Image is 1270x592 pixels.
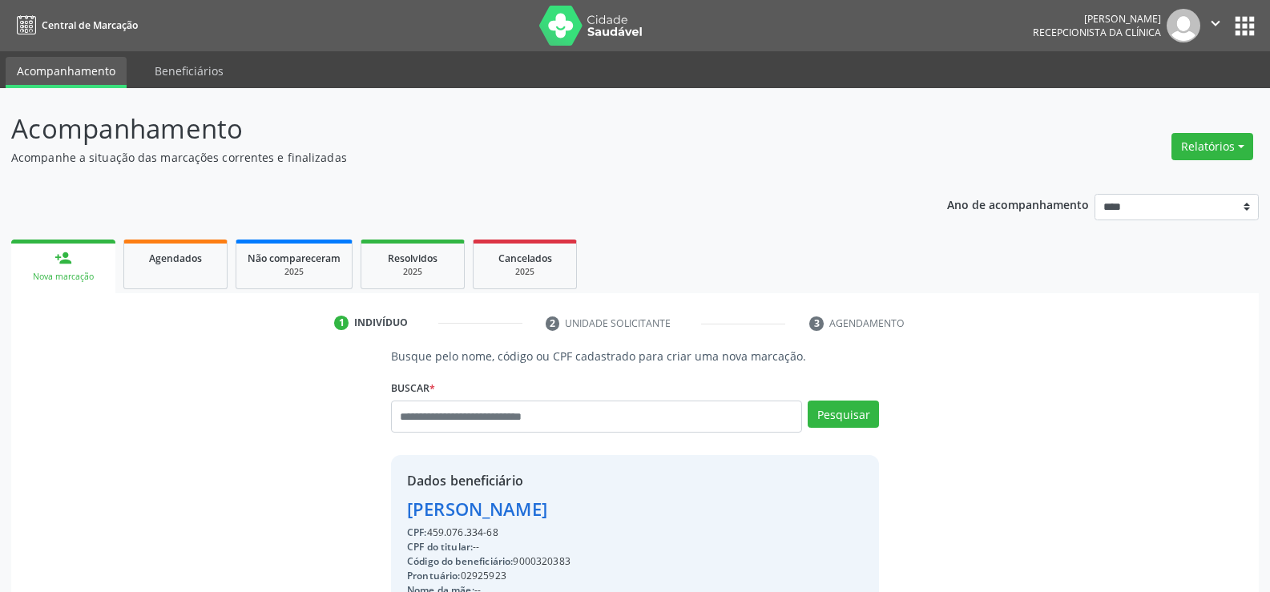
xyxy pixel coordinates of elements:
span: CPF do titular: [407,540,473,554]
a: Central de Marcação [11,12,138,38]
div: 2025 [373,266,453,278]
span: Cancelados [498,252,552,265]
div: Nova marcação [22,271,104,283]
button: Relatórios [1171,133,1253,160]
button: apps [1231,12,1259,40]
p: Acompanhe a situação das marcações correntes e finalizadas [11,149,885,166]
div: -- [407,540,692,554]
i:  [1207,14,1224,32]
span: Agendados [149,252,202,265]
div: 459.076.334-68 [407,526,692,540]
span: Central de Marcação [42,18,138,32]
div: 2025 [485,266,565,278]
p: Acompanhamento [11,109,885,149]
span: Não compareceram [248,252,341,265]
div: 9000320383 [407,554,692,569]
a: Acompanhamento [6,57,127,88]
p: Busque pelo nome, código ou CPF cadastrado para criar uma nova marcação. [391,348,879,364]
div: 02925923 [407,569,692,583]
span: Resolvidos [388,252,437,265]
div: Indivíduo [354,316,408,330]
button: Pesquisar [808,401,879,428]
p: Ano de acompanhamento [947,194,1089,214]
div: person_add [54,249,72,267]
div: 2025 [248,266,341,278]
span: Código do beneficiário: [407,554,513,568]
span: Recepcionista da clínica [1033,26,1161,39]
div: [PERSON_NAME] [407,496,692,522]
img: img [1167,9,1200,42]
button:  [1200,9,1231,42]
div: 1 [334,316,349,330]
a: Beneficiários [143,57,235,85]
span: Prontuário: [407,569,461,582]
div: [PERSON_NAME] [1033,12,1161,26]
div: Dados beneficiário [407,471,692,490]
label: Buscar [391,376,435,401]
span: CPF: [407,526,427,539]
